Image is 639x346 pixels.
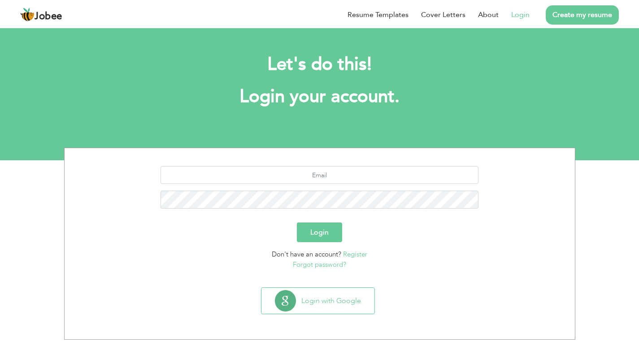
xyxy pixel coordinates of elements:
[78,53,562,76] h2: Let's do this!
[20,8,62,22] a: Jobee
[348,9,409,20] a: Resume Templates
[261,288,374,314] button: Login with Google
[343,250,367,259] a: Register
[272,250,341,259] span: Don't have an account?
[20,8,35,22] img: jobee.io
[161,166,478,184] input: Email
[78,85,562,108] h1: Login your account.
[546,5,619,25] a: Create my resume
[297,222,342,242] button: Login
[511,9,530,20] a: Login
[421,9,465,20] a: Cover Letters
[478,9,499,20] a: About
[293,260,346,269] a: Forgot password?
[35,12,62,21] span: Jobee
